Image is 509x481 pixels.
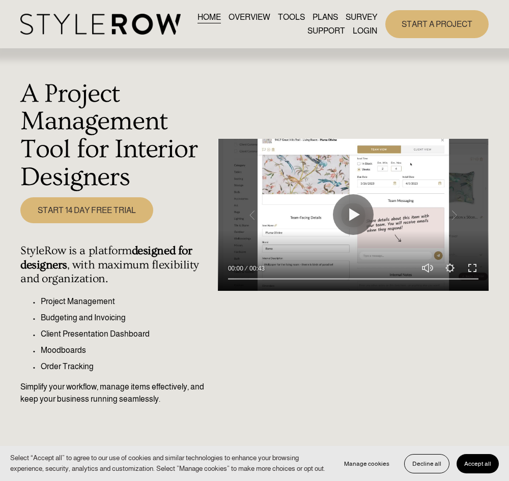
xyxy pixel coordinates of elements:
button: Accept all [457,454,499,473]
input: Seek [228,276,478,283]
p: Client Presentation Dashboard [41,328,212,340]
span: Decline all [412,460,441,467]
strong: designed for designers [20,244,195,271]
button: Decline all [404,454,449,473]
p: Moodboards [41,344,212,356]
a: START A PROJECT [385,10,489,38]
div: Duration [246,263,267,274]
p: Simplify your workflow, manage items effectively, and keep your business running seamlessly. [20,381,212,405]
span: SUPPORT [307,25,345,37]
a: SURVEY [346,11,377,24]
p: Budgeting and Invoicing [41,312,212,324]
a: START 14 DAY FREE TRIAL [20,197,153,223]
h4: StyleRow is a platform , with maximum flexibility and organization. [20,244,212,286]
a: HOME [197,11,221,24]
a: folder dropdown [307,24,345,38]
img: StyleRow [20,14,181,35]
p: Select “Accept all” to agree to our use of cookies and similar technologies to enhance your brows... [10,453,326,474]
span: Manage cookies [344,460,389,467]
a: PLANS [313,11,338,24]
h1: A Project Management Tool for Interior Designers [20,80,212,192]
button: Play [333,194,374,235]
span: Accept all [464,460,491,467]
a: OVERVIEW [229,11,270,24]
a: LOGIN [353,24,377,38]
p: Project Management [41,295,212,308]
p: Order Tracking [41,360,212,373]
a: TOOLS [278,11,305,24]
button: Manage cookies [336,454,397,473]
div: Current time [228,263,246,274]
